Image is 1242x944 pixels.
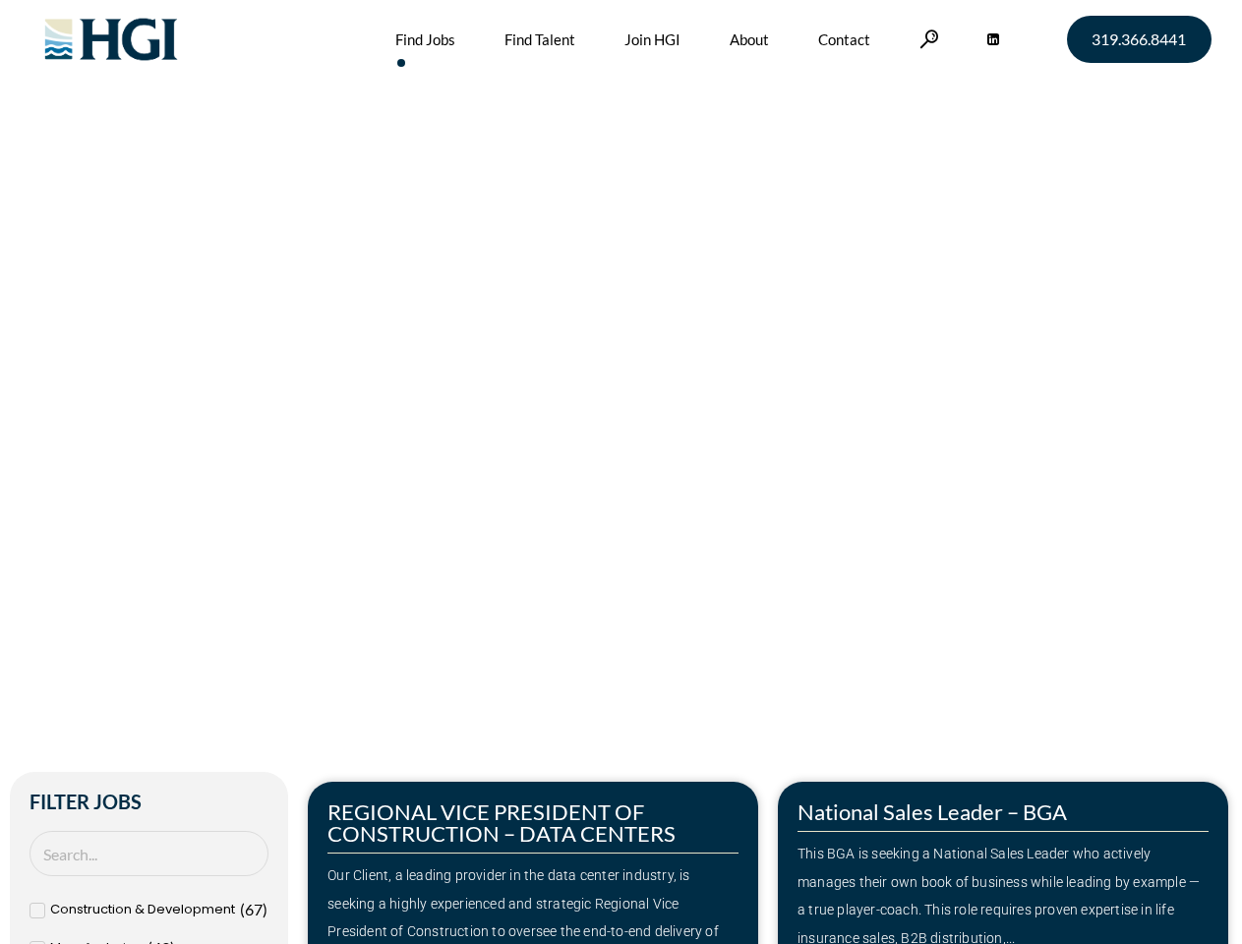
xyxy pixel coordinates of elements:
a: Search [919,29,939,48]
span: 67 [245,900,263,918]
a: Home [71,396,112,416]
a: REGIONAL VICE PRESIDENT OF CONSTRUCTION – DATA CENTERS [327,798,676,847]
span: ) [263,900,267,918]
a: National Sales Leader – BGA [798,798,1067,825]
span: Make Your [71,302,355,373]
span: 319.366.8441 [1092,31,1186,47]
span: » [71,396,150,416]
span: Construction & Development [50,896,235,924]
span: Next Move [367,305,656,370]
span: ( [240,900,245,918]
span: Jobs [119,396,150,416]
h2: Filter Jobs [30,792,268,811]
a: 319.366.8441 [1067,16,1212,63]
input: Search Job [30,831,268,877]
